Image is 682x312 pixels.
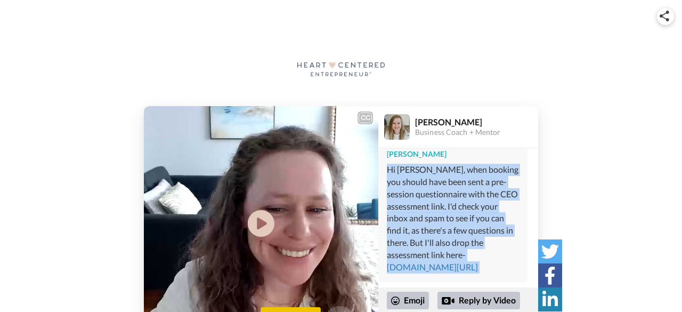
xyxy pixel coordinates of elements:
div: Hi [PERSON_NAME], when booking you should have been sent a pre-session questionnaire with the CEO... [387,164,519,274]
img: ic_share.svg [660,11,669,21]
div: Emoji [387,292,429,309]
a: [DOMAIN_NAME][URL] [387,262,478,272]
div: Reply by Video [437,292,520,310]
img: Profile Image [384,114,410,140]
div: Business Coach + Mentor [415,128,538,137]
div: [PERSON_NAME] [415,117,538,127]
div: [PERSON_NAME] [387,149,519,159]
div: CC [359,113,372,123]
div: Reply by Video [442,294,454,307]
img: logo [293,47,389,90]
